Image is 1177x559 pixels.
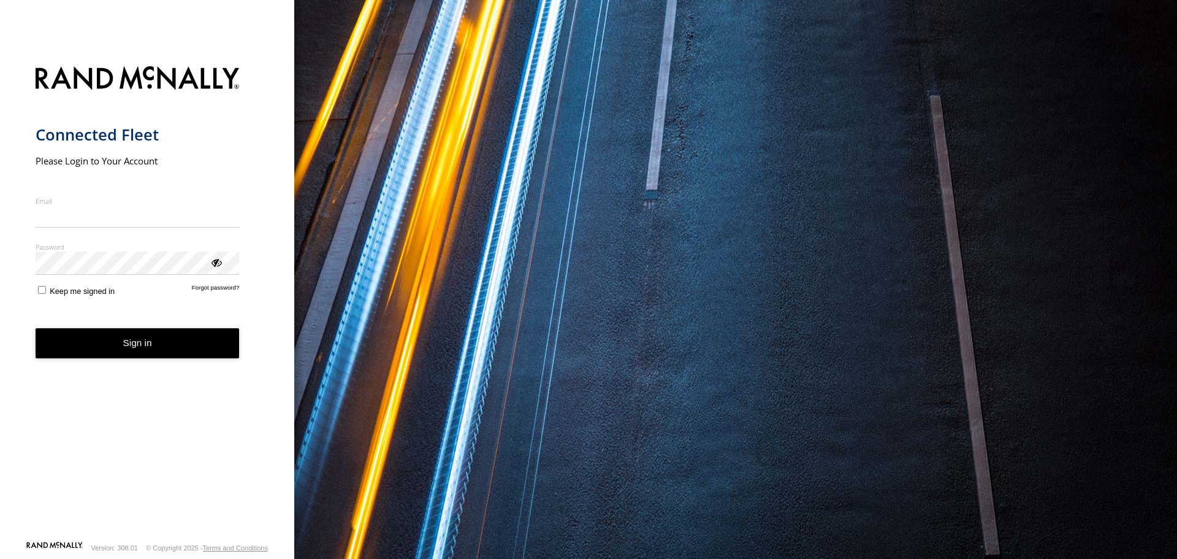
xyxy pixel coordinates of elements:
h1: Connected Fleet [36,125,240,145]
img: Rand McNally [36,64,240,95]
h2: Please Login to Your Account [36,155,240,167]
div: © Copyright 2025 - [146,544,268,552]
label: Password [36,242,240,252]
input: Keep me signed in [38,286,46,294]
div: Version: 308.01 [91,544,138,552]
form: main [36,59,259,541]
label: Email [36,196,240,206]
a: Terms and Conditions [203,544,268,552]
button: Sign in [36,328,240,358]
span: Keep me signed in [50,287,115,296]
div: ViewPassword [210,256,222,268]
a: Visit our Website [26,542,83,554]
a: Forgot password? [192,284,240,296]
